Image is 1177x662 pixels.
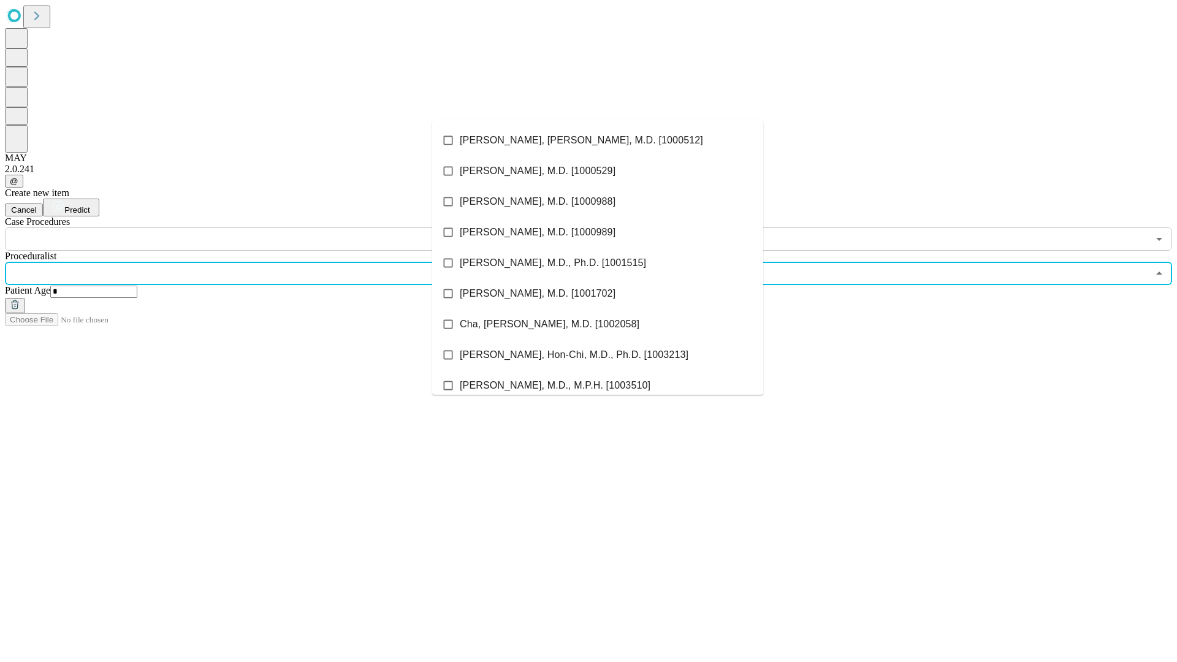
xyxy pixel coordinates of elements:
[5,285,50,295] span: Patient Age
[460,225,615,240] span: [PERSON_NAME], M.D. [1000989]
[460,286,615,301] span: [PERSON_NAME], M.D. [1001702]
[460,164,615,178] span: [PERSON_NAME], M.D. [1000529]
[5,216,70,227] span: Scheduled Procedure
[43,199,99,216] button: Predict
[64,205,90,215] span: Predict
[1151,230,1168,248] button: Open
[5,175,23,188] button: @
[460,256,646,270] span: [PERSON_NAME], M.D., Ph.D. [1001515]
[5,204,43,216] button: Cancel
[460,133,703,148] span: [PERSON_NAME], [PERSON_NAME], M.D. [1000512]
[460,378,650,393] span: [PERSON_NAME], M.D., M.P.H. [1003510]
[460,194,615,209] span: [PERSON_NAME], M.D. [1000988]
[5,164,1172,175] div: 2.0.241
[5,188,69,198] span: Create new item
[1151,265,1168,282] button: Close
[5,251,56,261] span: Proceduralist
[460,317,639,332] span: Cha, [PERSON_NAME], M.D. [1002058]
[10,177,18,186] span: @
[5,153,1172,164] div: MAY
[460,348,688,362] span: [PERSON_NAME], Hon-Chi, M.D., Ph.D. [1003213]
[11,205,37,215] span: Cancel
